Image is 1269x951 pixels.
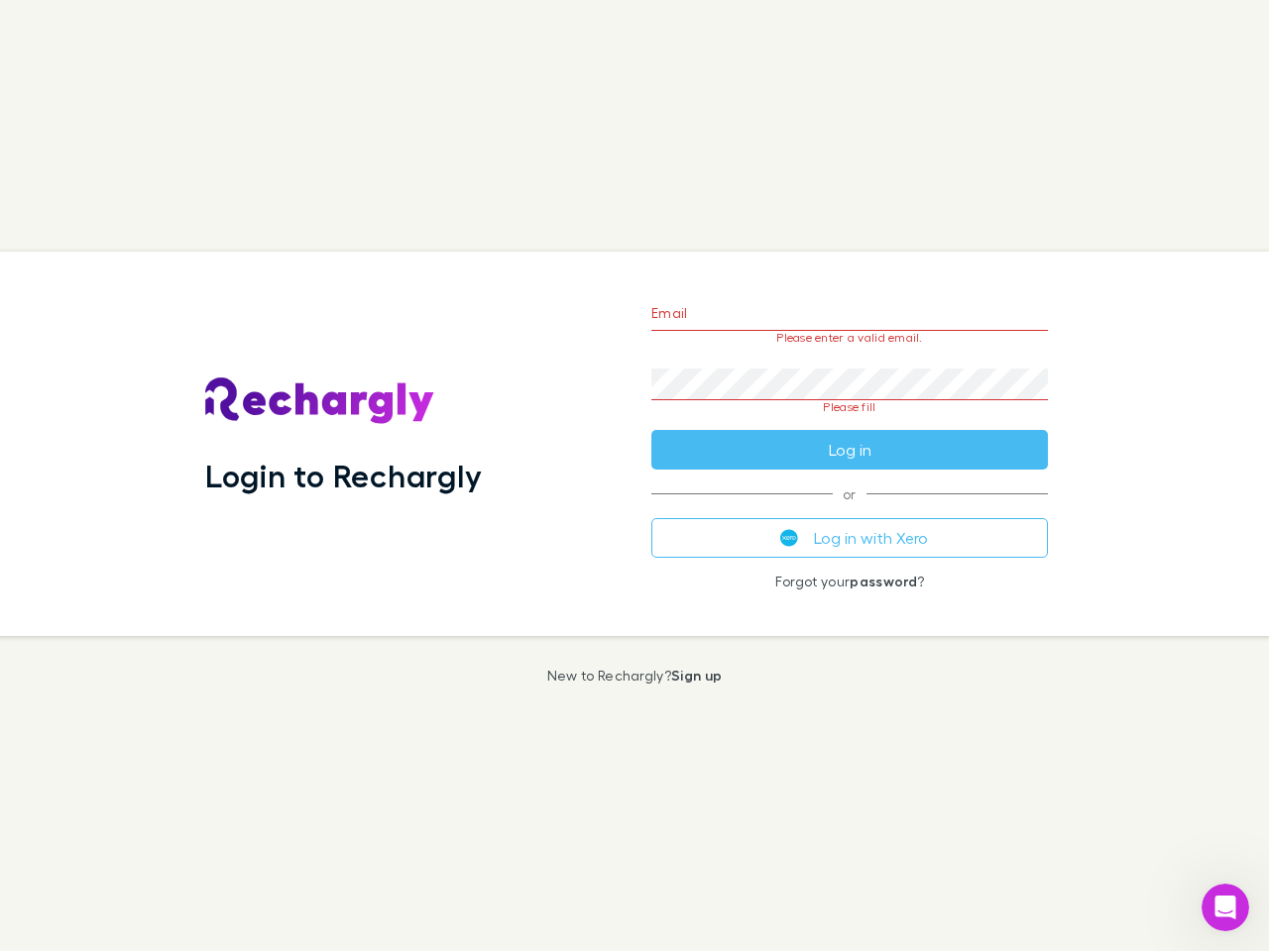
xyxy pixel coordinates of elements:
[651,430,1048,470] button: Log in
[651,493,1048,494] span: or
[651,574,1048,589] p: Forgot your ?
[205,377,435,425] img: Rechargly's Logo
[547,668,723,684] p: New to Rechargly?
[780,529,798,547] img: Xero's logo
[850,573,917,589] a: password
[671,667,722,684] a: Sign up
[205,457,482,494] h1: Login to Rechargly
[651,400,1048,414] p: Please fill
[1202,884,1249,931] iframe: Intercom live chat
[651,331,1048,345] p: Please enter a valid email.
[651,518,1048,558] button: Log in with Xero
